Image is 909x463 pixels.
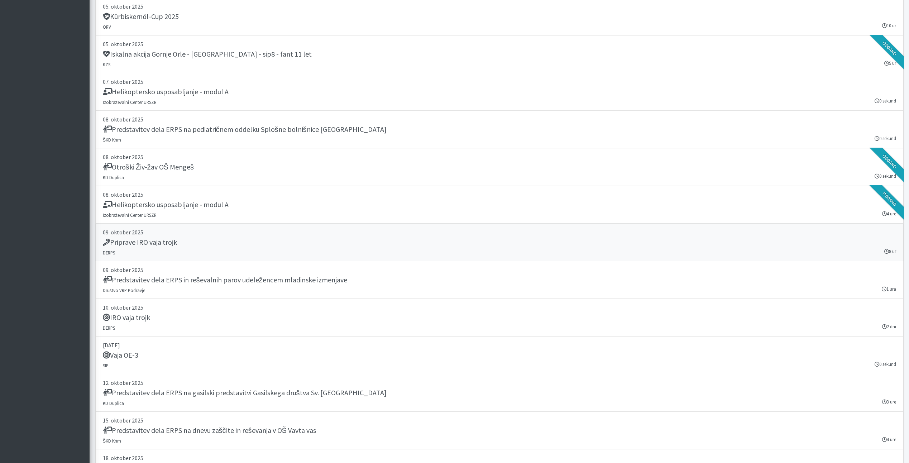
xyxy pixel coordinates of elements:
[884,248,896,255] small: 8 ur
[103,153,896,161] p: 08. oktober 2025
[103,50,312,58] h5: Iskalna akcija Gornje Orle - [GEOGRAPHIC_DATA] - sip8 - fant 11 let
[882,436,896,443] small: 4 ure
[103,400,124,406] small: KD Duplica
[103,190,896,199] p: 08. oktober 2025
[103,303,896,312] p: 10. oktober 2025
[103,175,124,180] small: KD Duplica
[103,250,115,256] small: DERPS
[103,62,110,67] small: KZS
[882,398,896,405] small: 3 ure
[103,12,179,21] h5: Kürbiskernöl-Cup 2025
[103,87,229,96] h5: Helikoptersko usposabljanje - modul A
[103,212,157,218] small: Izobraževalni Center URSZR
[95,148,904,186] a: 08. oktober 2025 Otroški Živ-žav OŠ Mengeš KD Duplica 0 sekund Oddano
[103,341,896,349] p: [DATE]
[882,22,896,29] small: 10 ur
[103,137,121,143] small: ŠKD Krim
[103,228,896,237] p: 09. oktober 2025
[103,163,194,171] h5: Otroški Živ-žav OŠ Mengeš
[882,286,896,292] small: 1 ura
[103,363,109,368] small: SIP
[95,35,904,73] a: 05. oktober 2025 Iskalna akcija Gornje Orle - [GEOGRAPHIC_DATA] - sip8 - fant 11 let KZS 5 ur Oddano
[95,111,904,148] a: 08. oktober 2025 Predstavitev dela ERPS na pediatričnem oddelku Splošne bolnišnice [GEOGRAPHIC_DA...
[103,77,896,86] p: 07. oktober 2025
[103,325,115,331] small: DERPS
[875,361,896,368] small: 0 sekund
[103,388,387,397] h5: Predstavitev dela ERPS na gasilski predstavitvi Gasilskega društva Sv. [GEOGRAPHIC_DATA]
[95,412,904,449] a: 15. oktober 2025 Predstavitev dela ERPS na dnevu zaščite in reševanja v OŠ Vavta vas ŠKD Krim 4 ure
[95,299,904,336] a: 10. oktober 2025 IRO vaja trojk DERPS 2 dni
[103,266,896,274] p: 09. oktober 2025
[875,135,896,142] small: 0 sekund
[95,73,904,111] a: 07. oktober 2025 Helikoptersko usposabljanje - modul A Izobraževalni Center URSZR 0 sekund
[103,351,138,359] h5: Vaja OE-3
[103,24,111,30] small: ÖRV
[103,276,347,284] h5: Predstavitev dela ERPS in reševalnih parov udeležencem mladinske izmenjave
[103,40,896,48] p: 05. oktober 2025
[103,2,896,11] p: 05. oktober 2025
[103,426,316,435] h5: Predstavitev dela ERPS na dnevu zaščite in reševanja v OŠ Vavta vas
[103,313,150,322] h5: IRO vaja trojk
[103,454,896,462] p: 18. oktober 2025
[103,200,229,209] h5: Helikoptersko usposabljanje - modul A
[95,224,904,261] a: 09. oktober 2025 Priprave IRO vaja trojk DERPS 8 ur
[103,378,896,387] p: 12. oktober 2025
[103,287,145,293] small: Društvo VRP Podravje
[103,238,177,247] h5: Priprave IRO vaja trojk
[103,115,896,124] p: 08. oktober 2025
[95,336,904,374] a: [DATE] Vaja OE-3 SIP 0 sekund
[103,125,387,134] h5: Predstavitev dela ERPS na pediatričnem oddelku Splošne bolnišnice [GEOGRAPHIC_DATA]
[882,323,896,330] small: 2 dni
[103,99,157,105] small: Izobraževalni Center URSZR
[95,261,904,299] a: 09. oktober 2025 Predstavitev dela ERPS in reševalnih parov udeležencem mladinske izmenjave Društ...
[103,438,121,444] small: ŠKD Krim
[95,374,904,412] a: 12. oktober 2025 Predstavitev dela ERPS na gasilski predstavitvi Gasilskega društva Sv. [GEOGRAPH...
[103,416,896,425] p: 15. oktober 2025
[875,97,896,104] small: 0 sekund
[95,186,904,224] a: 08. oktober 2025 Helikoptersko usposabljanje - modul A Izobraževalni Center URSZR 4 ure Oddano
